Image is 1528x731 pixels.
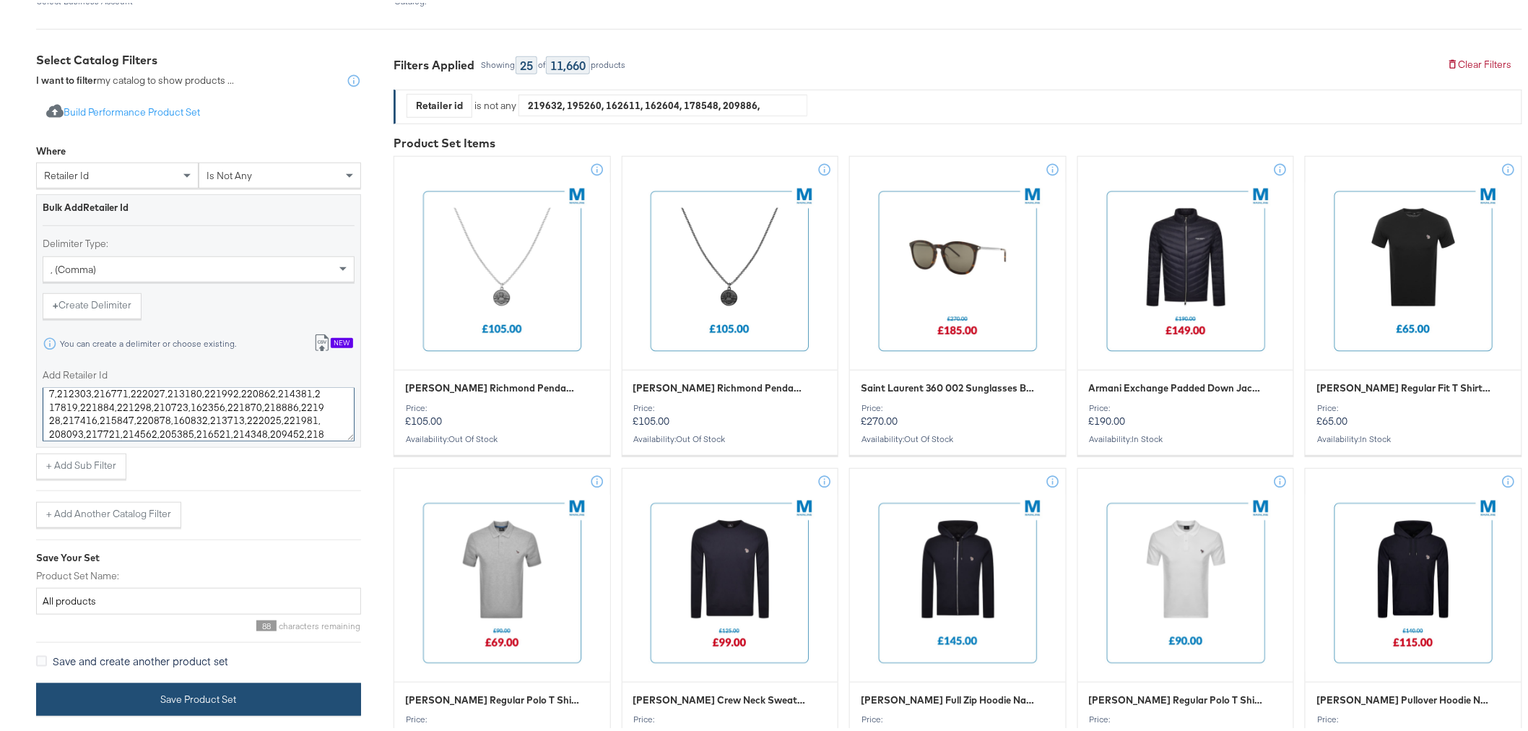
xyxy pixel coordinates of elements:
[303,328,363,355] button: New
[1132,431,1163,441] span: in stock
[537,57,546,67] div: of
[53,651,228,665] span: Save and create another product set
[405,711,599,722] div: Price:
[36,585,361,612] input: Give your set a descriptive name
[861,379,1036,392] span: Saint Laurent 360 002 Sunglasses Brown
[36,499,181,525] button: + Add Another Catalog Filter
[43,198,355,212] div: Bulk Add Retailer Id
[677,431,726,441] span: out of stock
[36,618,361,628] div: characters remaining
[43,234,355,248] label: Delimiter Type:
[405,691,580,704] span: Paul Smith Regular Polo T Shirt Grey
[546,53,590,72] div: 11,660
[1316,400,1511,425] p: £65.00
[1089,691,1264,704] span: Paul Smith Regular Polo T Shirt White
[36,566,361,580] label: Product Set Name:
[43,365,355,379] label: Add Retailer Id
[1360,431,1391,441] span: in stock
[405,400,599,425] p: £105.00
[331,335,353,345] div: New
[1437,49,1522,75] button: Clear Filters
[861,691,1036,704] span: Paul Smith Full Zip Hoodie Navy
[36,71,234,85] div: my catalog to show products ...
[394,54,474,71] div: Filters Applied
[633,379,808,392] span: Vivienne Westwood Richmond Pendant Gunmetal
[1316,400,1511,410] div: Price:
[407,92,472,114] div: Retailer id
[36,71,97,84] strong: I want to filter
[44,166,89,179] span: retailer id
[1089,431,1283,441] div: Availability :
[207,166,252,179] span: is not any
[43,385,355,438] textarea: 219632,195260,162611,162604,178548,209886,214409,219284,213004,216186,216182,217154,218306,216169...
[394,132,1522,149] div: Product Set Items
[43,290,142,316] button: +Create Delimiter
[1089,379,1264,392] span: Armani Exchange Padded Down Jacket Navy
[448,431,498,441] span: out of stock
[36,680,361,713] button: Save Product Set
[633,400,828,425] p: £105.00
[861,431,1055,441] div: Availability :
[1089,400,1283,425] p: £190.00
[633,691,808,704] span: Paul Smith Crew Neck Sweatshirt Navy
[861,711,1055,722] div: Price:
[516,53,537,72] div: 25
[1089,711,1283,722] div: Price:
[59,336,237,346] div: You can create a delimiter or choose existing.
[405,431,599,441] div: Availability :
[1316,691,1491,704] span: Paul Smith Pullover Hoodie Navy
[519,92,807,113] div: 219632, 195260, 162611, 162604, 178548, 209886, 214409, 219284, 213004, 216186, 216182, 217154, 2...
[36,49,361,66] div: Select Catalog Filters
[1316,431,1511,441] div: Availability :
[1316,711,1511,722] div: Price:
[633,431,828,441] div: Availability :
[405,379,580,392] span: Vivienne Westwood Richmond Pendant Silver
[480,57,516,67] div: Showing
[36,451,126,477] button: + Add Sub Filter
[36,142,66,155] div: Where
[1316,379,1491,392] span: Paul Smith Regular Fit T Shirt Black
[36,97,210,124] button: Build Performance Product Set
[51,260,96,273] span: , (comma)
[405,400,599,410] div: Price:
[861,400,1055,410] div: Price:
[904,431,953,441] span: out of stock
[861,400,1055,425] p: £270.00
[1089,400,1283,410] div: Price:
[633,711,828,722] div: Price:
[53,295,58,309] strong: +
[633,400,828,410] div: Price:
[256,618,277,628] span: 88
[472,96,518,110] div: is not any
[36,548,361,562] div: Save Your Set
[590,57,626,67] div: products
